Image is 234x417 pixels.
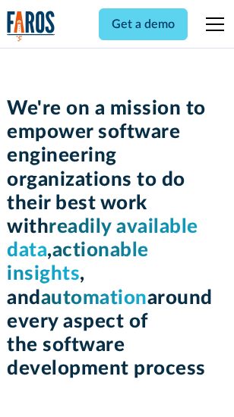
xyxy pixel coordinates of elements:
a: home [7,11,55,42]
h1: We're on a mission to empower software engineering organizations to do their best work with , , a... [7,97,227,381]
div: menu [197,6,227,42]
span: actionable insights [7,240,149,284]
span: readily available data [7,217,198,260]
img: Logo of the analytics and reporting company Faros. [7,11,55,42]
a: Get a demo [99,8,188,40]
span: automation [41,288,147,308]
